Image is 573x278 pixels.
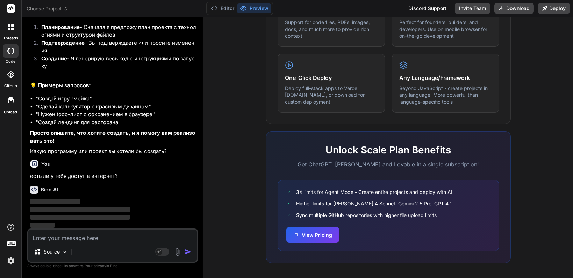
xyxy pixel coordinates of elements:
[404,3,451,14] div: Discord Support
[36,55,196,70] li: - Я генерирую весь код с инструкциями по запуску
[538,3,570,14] button: Deploy
[30,172,196,180] p: есть ли у тебя доступ в интернет?
[30,199,80,204] span: ‌
[296,188,452,196] span: 3X limits for Agent Mode - Create entire projects and deploy with AI
[455,3,490,14] button: Invite Team
[4,109,17,115] label: Upload
[285,85,378,105] p: Deploy full-stack apps to Vercel, [DOMAIN_NAME], or download for custom deployment
[285,19,378,39] p: Support for code files, PDFs, images, docs, and much more to provide rich context
[41,24,80,30] strong: Планирование
[41,160,51,167] h6: You
[30,148,196,156] p: Какую программу или проект вы хотели бы создать?
[4,83,17,89] label: GitHub
[36,119,196,127] li: "Создай лендинг для ресторана"
[278,143,499,157] h2: Unlock Scale Plan Benefits
[41,39,85,46] strong: Подтверждение
[30,215,130,220] span: ‌
[94,264,106,268] span: privacy
[6,59,16,65] label: code
[3,35,18,41] label: threads
[36,23,196,39] li: - Сначала я предложу план проекта с технологиями и структурой файлов
[30,129,195,144] strong: Просто опишите, что хотите создать, и я помогу вам реализовать это!
[30,82,196,90] h2: 💡 Примеры запросов:
[41,55,67,62] strong: Создание
[237,3,271,13] button: Preview
[36,111,196,119] li: "Нужен todo-лист с сохранением в браузере"
[494,3,534,14] button: Download
[44,248,60,255] p: Source
[36,39,196,55] li: - Вы подтверждаете или просите изменения
[36,103,196,111] li: "Сделай калькулятор с красивым дизайном"
[5,255,17,267] img: settings
[27,5,68,12] span: Choose Project
[399,85,492,105] p: Beyond JavaScript - create projects in any language. More powerful than language-specific tools
[399,74,492,82] h4: Any Language/Framework
[173,248,181,256] img: attachment
[208,3,237,13] button: Editor
[30,207,130,212] span: ‌
[30,223,55,228] span: ‌
[286,227,339,243] button: View Pricing
[27,263,198,269] p: Always double-check its answers. Your in Bind
[399,19,492,39] p: Perfect for founders, builders, and developers. Use on mobile browser for on-the-go development
[296,211,437,219] span: Sync multiple GitHub repositories with higher file upload limits
[278,160,499,168] p: Get ChatGPT, [PERSON_NAME] and Lovable in a single subscription!
[296,200,452,207] span: Higher limits for [PERSON_NAME] 4 Sonnet, Gemini 2.5 Pro, GPT 4.1
[62,249,68,255] img: Pick Models
[285,74,378,82] h4: One-Click Deploy
[41,186,58,193] h6: Bind AI
[184,248,191,255] img: icon
[36,95,196,103] li: "Создай игру змейка"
